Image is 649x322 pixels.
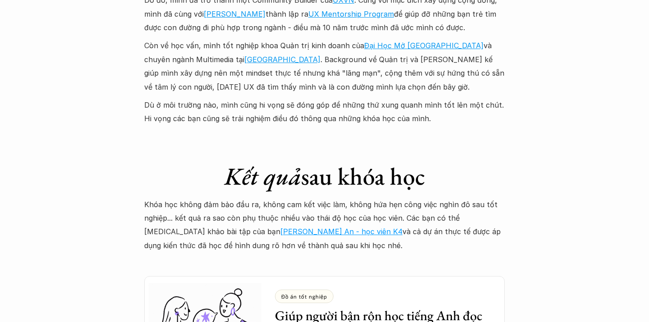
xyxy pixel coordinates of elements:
[224,160,301,192] em: Kết quả
[144,162,505,191] h1: sau khóa học
[244,55,320,64] a: [GEOGRAPHIC_DATA]
[364,41,484,50] a: Đại Học Mở [GEOGRAPHIC_DATA]
[308,9,394,18] a: UX Mentorship Program
[280,227,402,236] a: [PERSON_NAME] An - học viên K4
[144,198,505,253] p: Khóa học không đảm bảo đầu ra, không cam kết việc làm, không hứa hẹn công việc nghìn đô sau tốt n...
[144,98,505,126] p: Dù ở môi trường nào, mình cũng hi vọng sẽ đóng góp để những thứ xung quanh mình tốt lên một chút....
[281,293,327,299] p: Đồ án tốt nghiệp
[204,9,265,18] a: [PERSON_NAME]
[144,39,505,94] p: Còn về học vấn, mình tốt nghiệp khoa Quản trị kinh doanh của và chuyên ngành Multimedia tại . Bac...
